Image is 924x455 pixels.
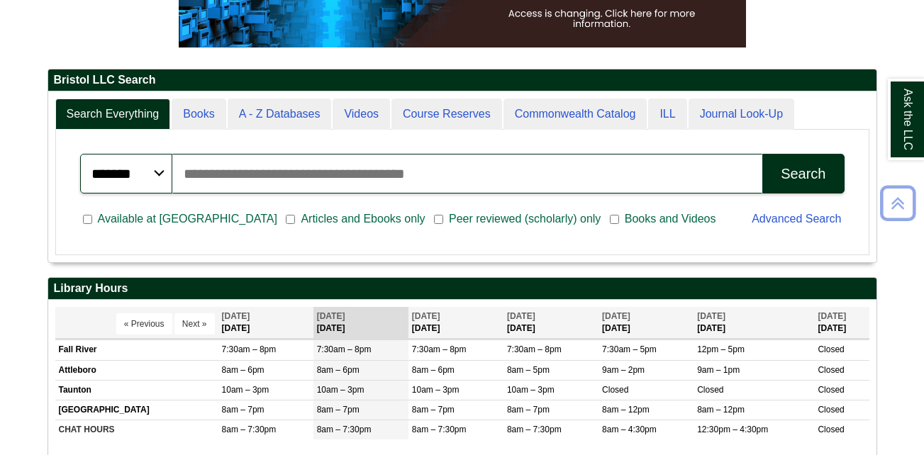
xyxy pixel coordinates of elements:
[818,385,844,395] span: Closed
[317,365,360,375] span: 8am – 6pm
[507,385,555,395] span: 10am – 3pm
[503,99,647,130] a: Commonwealth Catalog
[412,405,455,415] span: 8am – 7pm
[83,213,92,226] input: Available at [GEOGRAPHIC_DATA]
[697,365,740,375] span: 9am – 1pm
[818,365,844,375] span: Closed
[507,405,550,415] span: 8am – 7pm
[55,360,218,380] td: Attleboro
[602,344,657,354] span: 7:30am – 5pm
[222,425,277,434] span: 8am – 7:30pm
[222,385,269,395] span: 10am – 3pm
[697,405,745,415] span: 8am – 12pm
[55,400,218,420] td: [GEOGRAPHIC_DATA]
[48,278,876,300] h2: Library Hours
[222,405,265,415] span: 8am – 7pm
[317,385,364,395] span: 10am – 3pm
[507,365,550,375] span: 8am – 5pm
[317,405,360,415] span: 8am – 7pm
[619,210,722,227] span: Books and Videos
[295,210,430,227] span: Articles and Ebooks only
[172,99,226,130] a: Books
[762,154,844,193] button: Search
[818,405,844,415] span: Closed
[507,344,562,354] span: 7:30am – 8pm
[599,307,694,339] th: [DATE]
[391,99,502,130] a: Course Reserves
[602,311,630,321] span: [DATE]
[55,420,218,440] td: CHAT HOURS
[92,210,283,227] span: Available at [GEOGRAPHIC_DATA]
[286,213,295,226] input: Articles and Ebooks only
[412,425,467,434] span: 8am – 7:30pm
[412,365,455,375] span: 8am – 6pm
[697,425,768,434] span: 12:30pm – 4:30pm
[174,313,215,335] button: Next »
[222,365,265,375] span: 8am – 6pm
[689,99,794,130] a: Journal Look-Up
[317,311,345,321] span: [DATE]
[694,307,814,339] th: [DATE]
[697,344,745,354] span: 12pm – 5pm
[648,99,686,130] a: ILL
[317,425,372,434] span: 8am – 7:30pm
[818,344,844,354] span: Closed
[443,210,606,227] span: Peer reviewed (scholarly) only
[752,213,841,225] a: Advanced Search
[610,213,619,226] input: Books and Videos
[503,307,599,339] th: [DATE]
[781,166,825,182] div: Search
[55,99,171,130] a: Search Everything
[55,380,218,400] td: Taunton
[412,385,460,395] span: 10am – 3pm
[228,99,332,130] a: A - Z Databases
[602,385,628,395] span: Closed
[697,385,723,395] span: Closed
[602,405,650,415] span: 8am – 12pm
[313,307,408,339] th: [DATE]
[814,307,869,339] th: [DATE]
[218,307,313,339] th: [DATE]
[317,344,372,354] span: 7:30am – 8pm
[222,311,250,321] span: [DATE]
[602,425,657,434] span: 8am – 4:30pm
[507,425,562,434] span: 8am – 7:30pm
[697,311,725,321] span: [DATE]
[333,99,390,130] a: Videos
[434,213,443,226] input: Peer reviewed (scholarly) only
[602,365,645,375] span: 9am – 2pm
[818,425,844,434] span: Closed
[507,311,535,321] span: [DATE]
[875,193,920,213] a: Back to Top
[412,344,467,354] span: 7:30am – 8pm
[818,311,846,321] span: [DATE]
[116,313,172,335] button: « Previous
[48,69,876,91] h2: Bristol LLC Search
[412,311,440,321] span: [DATE]
[222,344,277,354] span: 7:30am – 8pm
[55,340,218,360] td: Fall River
[408,307,503,339] th: [DATE]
